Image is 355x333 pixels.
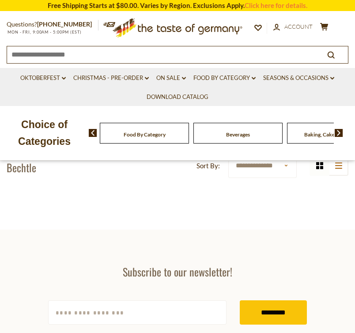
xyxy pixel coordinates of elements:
img: next arrow [335,129,343,137]
a: Food By Category [124,131,166,138]
h1: Bechtle [7,161,36,174]
a: Account [273,22,313,32]
a: On Sale [156,73,186,83]
span: MON - FRI, 9:00AM - 5:00PM (EST) [7,30,82,34]
a: Beverages [226,131,250,138]
a: Seasons & Occasions [263,73,334,83]
a: Click here for details. [245,1,307,9]
label: Sort By: [196,160,220,171]
a: Christmas - PRE-ORDER [73,73,149,83]
a: Download Catalog [147,92,208,102]
p: Questions? [7,19,98,30]
img: previous arrow [89,129,97,137]
span: Account [284,23,313,30]
a: [PHONE_NUMBER] [37,20,92,28]
a: Food By Category [193,73,256,83]
h3: Subscribe to our newsletter! [48,265,307,278]
a: Oktoberfest [20,73,66,83]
